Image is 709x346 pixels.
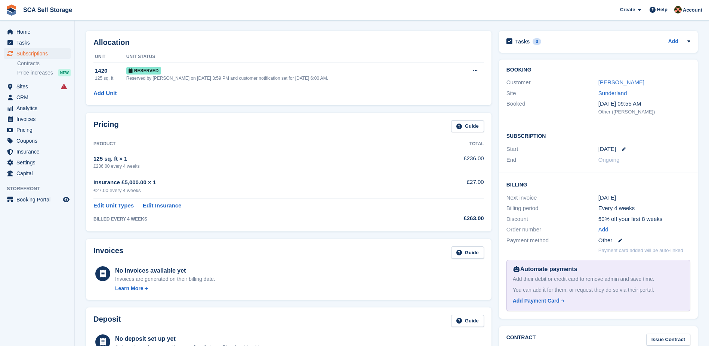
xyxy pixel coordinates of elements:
[533,38,541,45] div: 0
[17,69,53,76] span: Price increases
[506,132,690,139] h2: Subscription
[674,6,682,13] img: Sarah Race
[598,90,627,96] a: Sunderland
[515,38,530,45] h2: Tasks
[4,92,71,103] a: menu
[646,334,690,346] a: Issue Contract
[513,297,681,305] a: Add Payment Card
[451,315,484,327] a: Guide
[7,185,74,192] span: Storefront
[93,216,411,222] div: BILLED EVERY 4 WEEKS
[93,246,123,259] h2: Invoices
[16,48,61,59] span: Subscriptions
[126,67,161,75] span: Reserved
[411,214,484,223] div: £263.00
[95,75,126,82] div: 125 sq. ft
[115,285,143,292] div: Learn More
[683,6,702,14] span: Account
[93,187,411,194] div: £27.00 every 4 weeks
[16,157,61,168] span: Settings
[115,285,215,292] a: Learn More
[16,37,61,48] span: Tasks
[62,195,71,204] a: Preview store
[16,81,61,92] span: Sites
[506,334,536,346] h2: Contract
[4,136,71,146] a: menu
[598,194,690,202] div: [DATE]
[598,247,683,254] p: Payment card added will be auto-linked
[506,215,598,224] div: Discount
[126,51,458,63] th: Unit Status
[513,286,684,294] div: You can add it for them, or request they do so via their portal.
[506,194,598,202] div: Next invoice
[115,275,215,283] div: Invoices are generated on their billing date.
[506,145,598,154] div: Start
[451,246,484,259] a: Guide
[598,215,690,224] div: 50% off your first 8 weeks
[506,100,598,115] div: Booked
[411,174,484,198] td: £27.00
[411,138,484,150] th: Total
[16,114,61,124] span: Invoices
[93,315,121,327] h2: Deposit
[17,69,71,77] a: Price increases NEW
[4,37,71,48] a: menu
[93,38,484,47] h2: Allocation
[598,236,690,245] div: Other
[506,204,598,213] div: Billing period
[16,103,61,113] span: Analytics
[95,67,126,75] div: 1420
[61,84,67,89] i: Smart entry sync failures have occurred
[126,75,458,82] div: Reserved by [PERSON_NAME] on [DATE] 3:59 PM and customer notification set for [DATE] 6:00 AM.
[513,297,560,305] div: Add Payment Card
[506,78,598,87] div: Customer
[20,4,75,16] a: SCA Self Storage
[598,79,644,85] a: [PERSON_NAME]
[506,156,598,164] div: End
[4,81,71,92] a: menu
[16,168,61,179] span: Capital
[93,89,117,98] a: Add Unit
[4,125,71,135] a: menu
[58,69,71,76] div: NEW
[143,201,181,210] a: Edit Insurance
[93,138,411,150] th: Product
[506,225,598,234] div: Order number
[16,146,61,157] span: Insurance
[451,120,484,133] a: Guide
[16,194,61,205] span: Booking Portal
[506,67,690,73] h2: Booking
[16,136,61,146] span: Coupons
[598,145,616,154] time: 2025-09-07 23:00:00 UTC
[4,157,71,168] a: menu
[115,334,269,343] div: No deposit set up yet
[513,275,684,283] div: Add their debit or credit card to remove admin and save time.
[93,120,119,133] h2: Pricing
[93,178,411,187] div: Insurance £5,000.00 × 1
[598,100,690,108] div: [DATE] 09:55 AM
[598,157,620,163] span: Ongoing
[598,225,608,234] a: Add
[93,163,411,170] div: £236.00 every 4 weeks
[4,194,71,205] a: menu
[657,6,668,13] span: Help
[506,89,598,98] div: Site
[668,37,678,46] a: Add
[4,168,71,179] a: menu
[506,236,598,245] div: Payment method
[93,155,411,163] div: 125 sq. ft × 1
[16,125,61,135] span: Pricing
[4,103,71,113] a: menu
[17,60,71,67] a: Contracts
[620,6,635,13] span: Create
[16,27,61,37] span: Home
[506,180,690,188] h2: Billing
[4,48,71,59] a: menu
[93,201,134,210] a: Edit Unit Types
[4,27,71,37] a: menu
[93,51,126,63] th: Unit
[598,108,690,116] div: Other ([PERSON_NAME])
[598,204,690,213] div: Every 4 weeks
[115,266,215,275] div: No invoices available yet
[411,150,484,174] td: £236.00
